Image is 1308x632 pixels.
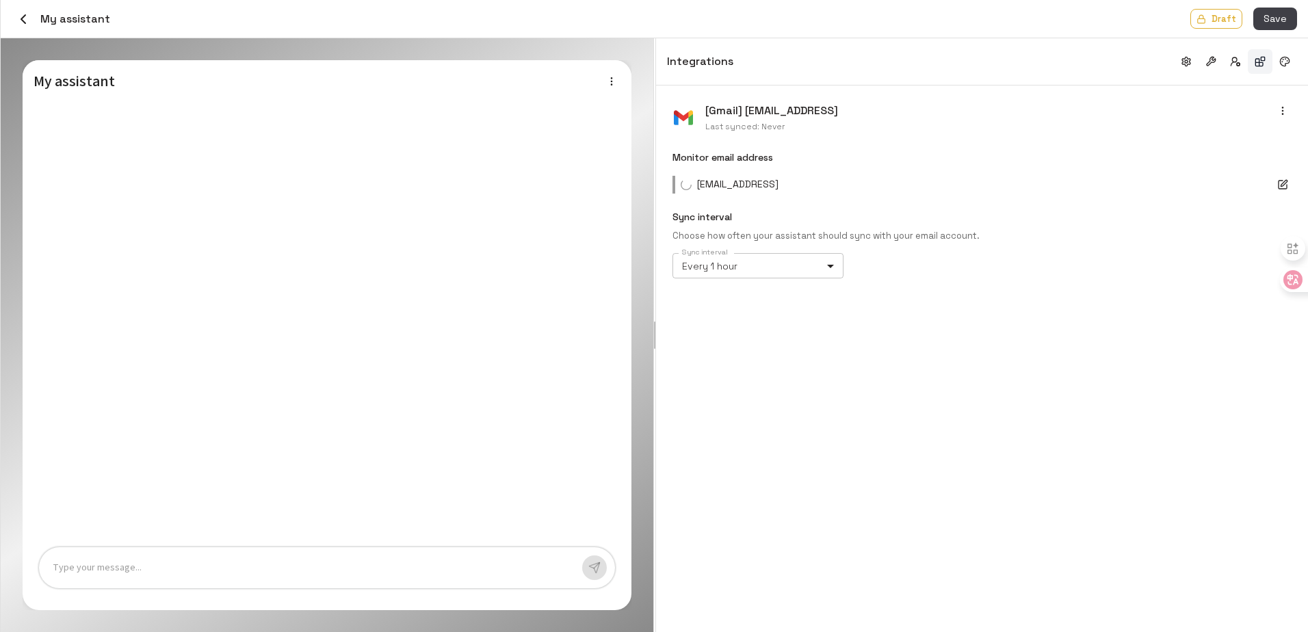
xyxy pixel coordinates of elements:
button: Basic info [1174,49,1199,74]
p: Monitor email address [672,150,773,165]
button: Tools [1199,49,1223,74]
p: Choose how often your assistant should sync with your email account. [672,230,1292,243]
p: Sync interval [672,210,1292,224]
div: Every 1 hour [672,253,843,278]
button: Access [1223,49,1248,74]
button: Integrations [1248,49,1272,74]
label: Sync interval [682,247,727,257]
p: [EMAIL_ADDRESS] [697,177,779,192]
img: Gmail [672,107,694,129]
h6: Integrations [667,53,733,70]
h6: [Gmail] [EMAIL_ADDRESS] [705,102,1274,120]
span: Last synced: Never [705,120,1274,134]
span: Validating email address... [679,177,693,192]
h5: My assistant [34,71,473,91]
button: Branding [1272,49,1297,74]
